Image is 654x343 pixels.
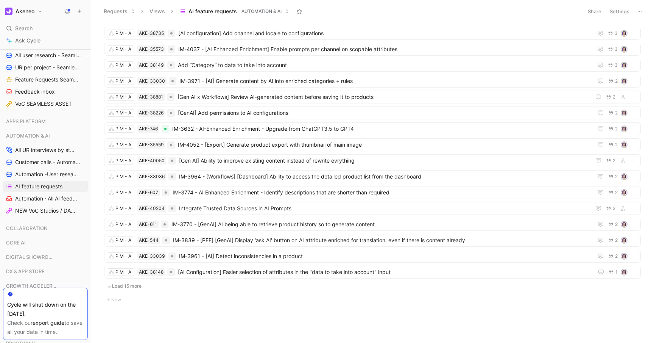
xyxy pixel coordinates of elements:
span: 2 [615,222,618,227]
div: AKE-38881 [139,93,163,101]
span: Ask Cycle [15,36,40,45]
span: IM-3964 - [Workflows] [Dashboard] Ability to access the detailed product list from the dashboard [179,172,590,181]
span: [AI configuration] Add channel and locale to configurations [178,29,590,38]
button: Requests [100,6,139,17]
a: All user research - Seamless Asset ([PERSON_NAME]) [3,50,88,61]
button: 2 [607,188,619,197]
div: AKE-38735 [139,30,164,37]
button: 2 [607,252,619,260]
div: Check our to save all your data in time. [7,318,84,337]
span: UR per project - Seamless assets ([PERSON_NAME]) [15,64,81,71]
button: AI feature requestsAUTOMATION & AI [176,6,293,17]
div: Cycle will shut down on the [DATE]. [7,300,84,318]
div: PIM - AI [115,268,132,276]
img: avatar [621,254,627,259]
div: PIM - AI [115,61,132,69]
span: IM-4052 - [Export] Generate product export with thumbnail of main image [178,140,590,149]
div: AKE-607 [139,189,158,196]
span: All user research - Seamless Asset ([PERSON_NAME]) [15,52,81,59]
div: Search [3,23,88,34]
a: export guide [33,320,64,326]
span: Automation · All AI feedbacks [15,195,78,202]
span: AI feature requests [15,183,62,190]
span: IM-3774 - AI Enhanced Enrichment - Identify descriptions that are shorter than required [173,188,590,197]
img: avatar [621,174,627,179]
a: Ask Cycle [3,35,88,46]
div: PIM - AI [115,125,132,133]
div: PIM - AI [115,205,132,212]
div: AKE-544 [139,236,159,244]
span: 2 [615,111,618,115]
span: IM-3839 - [PEF] [GenAI] Display 'ask AI' button on AI attribute enriched for translation, even if... [173,236,590,245]
a: UR per project - Seamless assets ([PERSON_NAME]) [3,62,88,73]
span: 2 [615,79,618,83]
div: SEAMLESS ASSETAll user research - Seamless Asset ([PERSON_NAME])UR per project - Seamless assets ... [3,35,88,110]
span: 2 [613,206,615,211]
div: AKE-38149 [139,61,163,69]
span: 2 [615,143,618,147]
span: 3 [615,47,618,52]
div: DX & APP STORE [3,266,88,277]
div: APPS PLATFORM [3,116,88,127]
div: CORE AI [3,237,88,248]
button: 3 [606,61,619,69]
div: AKE-40050 [139,157,165,164]
img: avatar [621,110,627,116]
a: Automation -User research per project [3,169,88,180]
span: 2 [615,238,618,243]
span: IM-3971 - [AI] Generate content by AI into enriched categories + rules [179,77,590,86]
a: Feature Requests Seamless Assets [3,74,88,85]
div: COLLABORATION [3,222,88,236]
span: [Gen AI] Ability to improve existing content instead of rewrite evrything [179,156,591,165]
div: AKE-33030 [139,77,165,85]
div: AUTOMATION & AIAll UR interviews by statusCustomer calls - Automation ([PERSON_NAME])Automation -... [3,130,88,216]
span: 2 [615,174,618,179]
a: PIM - AIAKE-33036IM-3964 - [Workflows] [Dashboard] Ability to access the detailed product list fr... [104,170,641,183]
div: DX & APP STORE [3,266,88,279]
span: DIGITAL SHOWROOM [6,253,56,261]
a: Automation · All AI feedbacks [3,193,88,204]
span: NEW VoC Studios / DAM & Automation [15,207,79,215]
span: Add “Category” to data to take into account [178,61,590,70]
button: 2 [607,77,619,85]
div: PIM - AI [115,221,132,228]
a: PIM - AIAKE-746IM-3632 - AI-Enhanced Enrichment - Upgrade from ChatGPT3.5 to GPT42avatar [104,122,641,135]
span: 1 [615,270,618,274]
img: avatar [621,126,627,132]
img: avatar [621,47,627,52]
div: DIGITAL SHOWROOM [3,251,88,265]
span: GROWTH ACCELERATION [6,282,58,290]
span: IM-4037 - [AI Enhanced Enrichment] Enable prompts per channel on scopable attributes [178,45,590,54]
span: Feedback inbox [15,88,55,96]
img: Akeneo [5,8,12,15]
button: 3 [606,29,619,38]
button: 2 [607,141,619,149]
button: 1 [607,268,619,276]
span: Feature Requests Seamless Assets [15,76,79,83]
span: All UR interviews by status [15,146,78,154]
div: COLLABORATION [3,222,88,234]
a: PIM - AIAKE-611IM-3770 - [GenAI] AI being able to retrieve product history so to generate content... [104,218,641,231]
span: 2 [615,127,618,131]
div: AKE-40204 [139,205,165,212]
span: CORE AI [6,239,26,246]
button: New [103,295,642,304]
button: Views [146,6,168,17]
div: DIGITAL SHOWROOM [3,251,88,263]
div: AKE-35573 [139,45,164,53]
div: GROWTH ACCELERATION [3,280,88,294]
button: 2 [604,93,617,101]
div: AKE-33039 [139,252,165,260]
a: PIM - AIAKE-40050[Gen AI] Ability to improve existing content instead of rewrite evrything2 [104,154,641,167]
a: PIM - AIAKE-38149Add “Category” to data to take into account3avatar [104,59,641,72]
a: PIM - AIAKE-38881[Gen AI x Workflows] Review AI-generated content before saving it to products2 [104,91,641,103]
div: PIM - AI [115,30,132,37]
a: PIM - AIAKE-35559IM-4052 - [Export] Generate product export with thumbnail of main image2avatar [104,138,641,151]
div: PIM - AI [115,173,132,180]
img: avatar [621,190,627,195]
div: PIM - AI [115,236,132,244]
span: 3 [615,31,618,36]
img: avatar [621,238,627,243]
button: Load 15 more [104,282,641,291]
div: PIM - AI [115,189,132,196]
